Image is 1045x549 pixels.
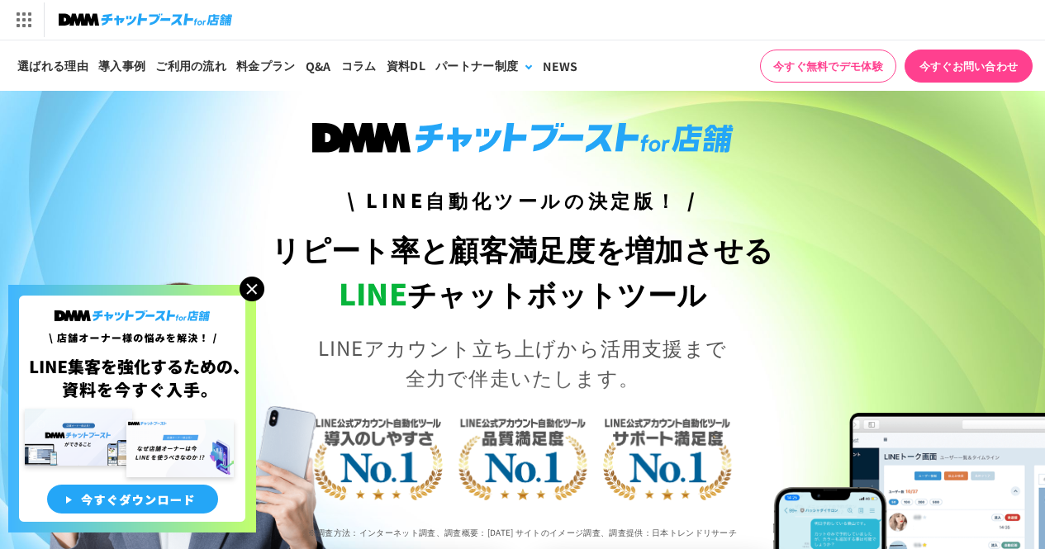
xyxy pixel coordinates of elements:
[760,50,896,83] a: 今すぐ無料でデモ体験
[231,40,301,91] a: 料金プラン
[150,40,231,91] a: ご利用の流れ
[12,40,93,91] a: 選ばれる理由
[382,40,430,91] a: 資料DL
[261,227,784,316] h1: リピート率と顧客満足度を増加させる チャットボットツール
[301,40,336,91] a: Q&A
[339,272,407,314] span: LINE
[93,40,150,91] a: 導入事例
[435,57,518,74] div: パートナー制度
[538,40,582,91] a: NEWS
[336,40,382,91] a: コラム
[261,186,784,215] h3: \ LINE自動化ツールの決定版！ /
[261,333,784,392] p: LINEアカウント立ち上げから活用支援まで 全力で伴走いたします。
[8,285,256,532] img: 店舗オーナー様の悩みを解決!LINE集客を狂化するための資料を今すぐ入手!
[905,50,1033,83] a: 今すぐお問い合わせ
[59,8,232,31] img: チャットブーストfor店舗
[2,2,44,37] img: サービス
[8,285,256,305] a: 店舗オーナー様の悩みを解決!LINE集客を狂化するための資料を今すぐ入手!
